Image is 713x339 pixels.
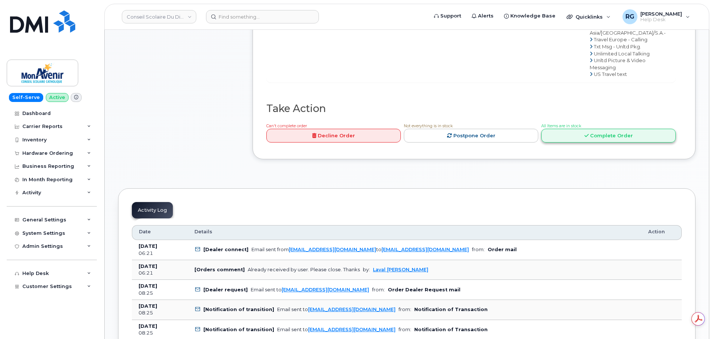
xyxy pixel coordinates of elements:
[488,247,517,252] b: Order mail
[122,10,196,23] a: Conseil Scolaire Du District Catholique No. 64
[203,307,274,312] b: [Notification of transition]
[388,287,460,292] b: Order Dealer Request mail
[251,287,369,292] div: Email sent to
[466,9,499,23] a: Alerts
[372,287,385,292] span: from:
[277,307,396,312] div: Email sent to
[590,57,646,70] span: Unltd Picture & Video Messaging
[373,267,428,272] a: Laval [PERSON_NAME]
[139,303,157,309] b: [DATE]
[206,10,319,23] input: Find something...
[139,250,181,257] div: 06:21
[499,9,561,23] a: Knowledge Base
[203,247,248,252] b: [Dealer connect]
[139,228,151,235] span: Date
[594,36,647,42] span: Travel Europe - Calling
[399,327,411,332] span: from:
[510,12,555,20] span: Knowledge Base
[203,327,274,332] b: [Notification of transition]
[194,267,245,272] b: [Orders comment]
[139,270,181,276] div: 06:21
[139,243,157,249] b: [DATE]
[203,287,248,292] b: [Dealer request]
[289,247,376,252] a: [EMAIL_ADDRESS][DOMAIN_NAME]
[266,129,401,143] a: Decline Order
[625,12,634,21] span: RG
[404,129,538,143] a: Postpone Order
[594,44,641,49] span: Txt Msg - Unltd Pkg.
[561,9,616,24] div: Quicklinks
[594,71,627,77] span: US Travel text
[590,23,666,36] span: Travel Asia/[GEOGRAPHIC_DATA]/S.A.-
[541,129,676,143] a: Complete Order
[478,12,494,20] span: Alerts
[440,12,461,20] span: Support
[363,267,370,272] span: by:
[282,287,369,292] a: [EMAIL_ADDRESS][DOMAIN_NAME]
[248,267,360,272] div: Already received by user. Please close. Thanks
[429,9,466,23] a: Support
[640,11,682,17] span: [PERSON_NAME]
[139,290,181,297] div: 08:25
[308,327,396,332] a: [EMAIL_ADDRESS][DOMAIN_NAME]
[139,330,181,336] div: 08:25
[266,103,676,114] h2: Take Action
[277,327,396,332] div: Email sent to
[381,247,469,252] a: [EMAIL_ADDRESS][DOMAIN_NAME]
[139,263,157,269] b: [DATE]
[576,14,603,20] span: Quicklinks
[139,310,181,316] div: 08:25
[251,247,469,252] div: Email sent from to
[308,307,396,312] a: [EMAIL_ADDRESS][DOMAIN_NAME]
[139,323,157,329] b: [DATE]
[414,327,488,332] b: Notification of Transaction
[594,51,650,57] span: Unlimited Local Talking
[541,124,581,128] span: All Items are in stock
[617,9,695,24] div: Robert Graham
[641,225,682,240] th: Action
[472,247,485,252] span: from:
[640,17,682,23] span: Help Desk
[404,124,453,128] span: Not everything is in stock
[399,307,411,312] span: from:
[139,283,157,289] b: [DATE]
[194,228,212,235] span: Details
[266,124,307,128] span: Can't complete order
[414,307,488,312] b: Notification of Transaction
